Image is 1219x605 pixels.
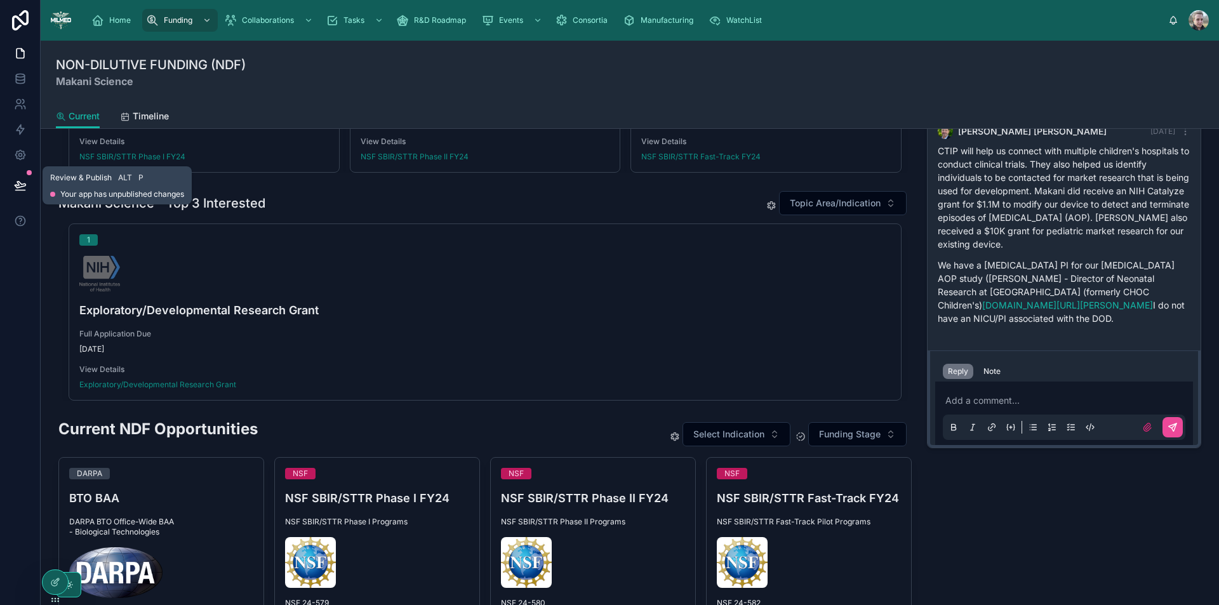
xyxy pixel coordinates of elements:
button: Select Button [683,422,790,446]
img: images [501,537,552,588]
a: R&D Roadmap [392,9,475,32]
p: CTIP will help us connect with multiple children's hospitals to conduct clinical trials. They als... [938,144,1190,251]
span: Manufacturing [641,15,693,25]
span: [PERSON_NAME] [PERSON_NAME] [958,125,1107,138]
h4: Exploratory/Developmental Research Grant [79,302,891,319]
span: NSF SBIR/STTR Fast-Track Pilot Programs [717,517,901,527]
span: Home [109,15,131,25]
span: Alt [118,173,132,183]
img: NIH-Logo.png [79,256,120,291]
span: DARPA BTO Office-Wide BAA - Biological Technologies [69,517,253,537]
a: Timeline [120,105,169,130]
a: NSF SBIR/STTR Phase II FY24 [361,152,469,162]
button: Select Button [779,191,907,215]
div: scrollable content [81,6,1168,34]
h4: NSF SBIR/STTR Fast-Track FY24 [717,489,901,507]
span: Funding Stage [819,428,881,441]
a: Current [56,105,100,129]
a: Events [477,9,549,32]
span: Review & Publish [50,173,112,183]
a: WatchList [705,9,771,32]
button: Reply [943,364,973,379]
span: NSF SBIR/STTR Phase II Programs [501,517,685,527]
h2: Current NDF Opportunities [58,418,258,439]
span: Full Application Due [79,329,891,339]
a: NSF SBIR/STTR Phase I FY24 [79,152,185,162]
img: DARPA_Logo_2010.png [69,547,163,598]
div: Note [983,366,1001,376]
span: Your app has unpublished changes [60,189,184,199]
a: Exploratory/Developmental Research Grant [79,380,236,390]
span: Tasks [343,15,364,25]
a: Consortia [551,9,616,32]
p: We have a [MEDICAL_DATA] PI for our [MEDICAL_DATA] AOP study ([PERSON_NAME] - Director of Neonata... [938,258,1190,325]
span: WatchList [726,15,762,25]
h1: NON-DILUTIVE FUNDING (NDF) [56,56,246,74]
div: NSF [509,468,524,479]
span: Current [69,110,100,123]
h4: NSF SBIR/STTR Phase I FY24 [285,489,469,507]
span: NSF SBIR/STTR Phase I Programs [285,517,469,527]
span: View Details [79,136,329,147]
span: Topic Area/Indication [790,197,881,209]
a: Collaborations [220,9,319,32]
span: P [136,173,146,183]
a: NSF SBIR/STTR Fast-Track FY24 [641,152,761,162]
span: Timeline [133,110,169,123]
a: [DOMAIN_NAME][URL][PERSON_NAME] [982,300,1153,310]
h4: NSF SBIR/STTR Phase II FY24 [501,489,685,507]
span: Select Indication [693,428,764,441]
h4: BTO BAA [69,489,253,507]
img: images [717,537,768,588]
a: Home [88,9,140,32]
button: Select Button [808,422,907,446]
span: Funding [164,15,192,25]
img: images [285,537,336,588]
a: Tasks [322,9,390,32]
span: Consortia [573,15,608,25]
a: Funding [142,9,218,32]
img: App logo [51,10,71,30]
span: [DATE] [1150,126,1175,136]
span: View Details [361,136,610,147]
span: View Details [79,364,891,375]
div: 1 [87,234,90,246]
div: DARPA [77,468,102,479]
a: Manufacturing [619,9,702,32]
div: NSF [724,468,740,479]
strong: Makani Science [56,74,246,89]
div: NSF [293,468,308,479]
button: Note [978,364,1006,379]
span: R&D Roadmap [414,15,466,25]
span: View Details [641,136,891,147]
span: Events [499,15,523,25]
span: [DATE] [79,344,891,354]
span: Collaborations [242,15,294,25]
